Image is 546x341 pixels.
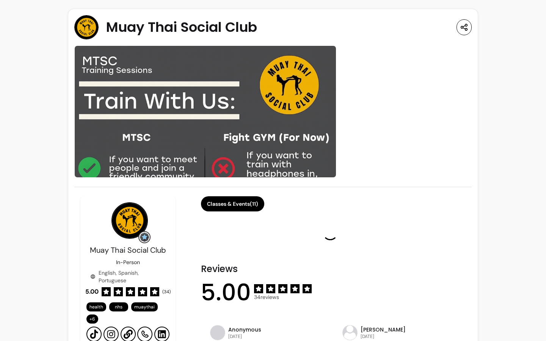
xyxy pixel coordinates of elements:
p: In-Person [116,258,140,266]
span: Muay Thai Social Club [90,245,166,255]
h2: Reviews [201,263,460,275]
div: English, Spanish, Portuguese [90,269,166,284]
span: muaythai [134,304,155,310]
div: Loading [323,225,338,240]
img: Grow [140,233,149,242]
p: [PERSON_NAME] [361,326,406,333]
p: [DATE] [361,333,406,339]
span: 34 reviews [254,293,312,301]
span: nhs [115,304,122,310]
img: Provider image [74,15,99,39]
span: ( 34 ) [162,289,171,295]
img: Provider image [111,202,148,239]
span: + 6 [88,316,97,322]
span: health [89,304,103,310]
img: avatar [343,325,357,340]
span: Muay Thai Social Club [106,20,257,35]
span: 5.00 [201,281,251,304]
span: 5.00 [85,287,99,296]
img: image-0 [74,45,336,178]
button: Classes & Events(11) [201,196,264,211]
p: Anonymous [228,326,261,333]
p: [DATE] [228,333,261,339]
